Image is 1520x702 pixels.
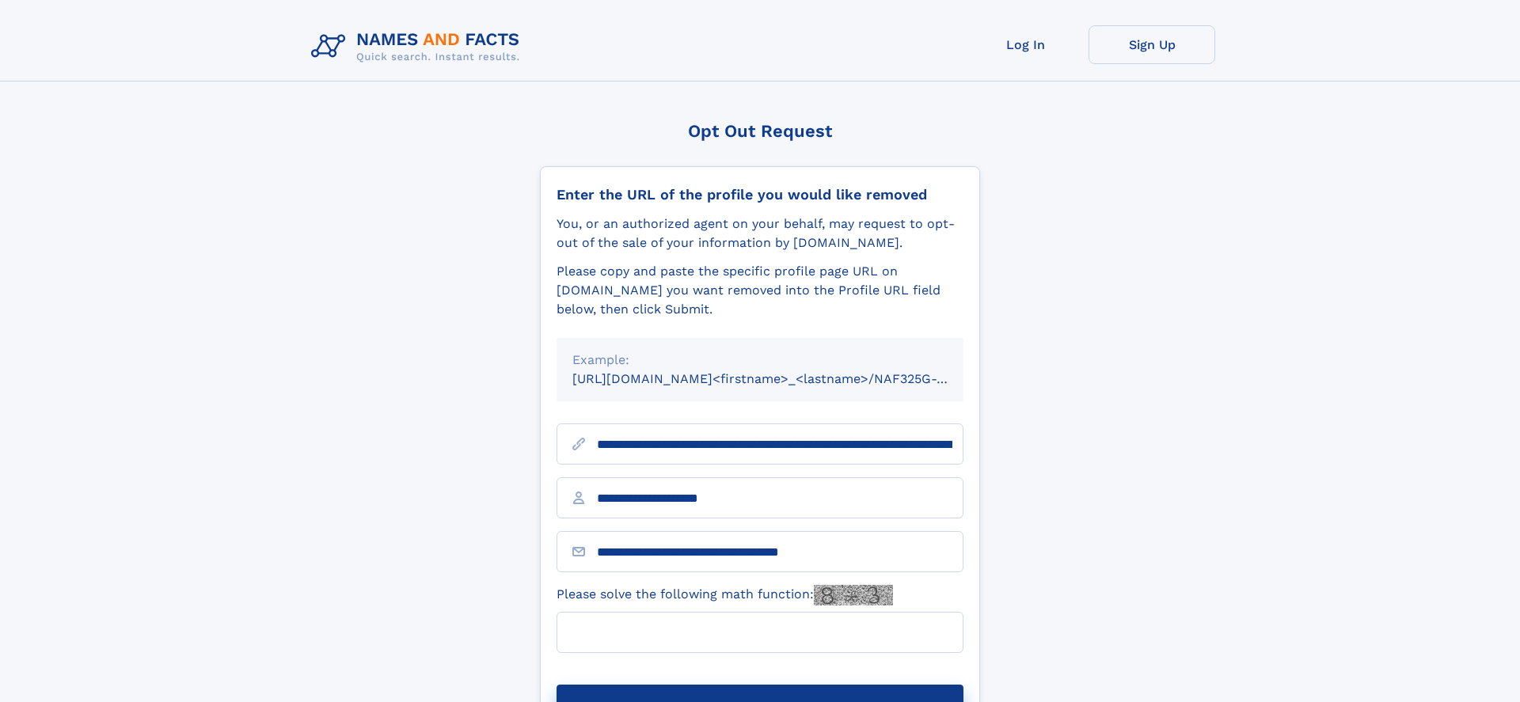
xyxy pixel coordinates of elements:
div: Enter the URL of the profile you would like removed [557,186,963,203]
a: Sign Up [1089,25,1215,64]
label: Please solve the following math function: [557,585,893,605]
a: Log In [962,25,1089,64]
div: Example: [572,351,948,370]
img: Logo Names and Facts [305,25,533,68]
small: [URL][DOMAIN_NAME]<firstname>_<lastname>/NAF325G-xxxxxxxx [572,371,994,386]
div: Opt Out Request [540,121,980,141]
div: You, or an authorized agent on your behalf, may request to opt-out of the sale of your informatio... [557,214,963,252]
div: Please copy and paste the specific profile page URL on [DOMAIN_NAME] you want removed into the Pr... [557,262,963,319]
